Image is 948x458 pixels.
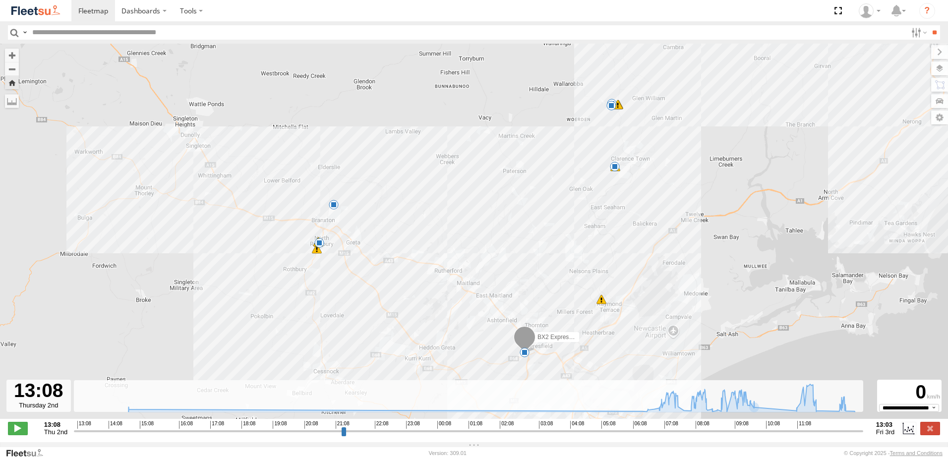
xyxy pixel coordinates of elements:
[5,94,19,108] label: Measure
[879,381,940,404] div: 0
[336,421,350,429] span: 21:08
[570,421,584,429] span: 04:08
[696,421,710,429] span: 08:08
[855,3,884,18] div: Matt Curtis
[44,428,68,436] span: Thu 2nd Oct 2025
[919,3,935,19] i: ?
[931,111,948,124] label: Map Settings
[876,428,894,436] span: Fri 3rd Oct 2025
[766,421,780,429] span: 10:08
[633,421,647,429] span: 06:08
[8,422,28,435] label: Play/Stop
[10,4,61,17] img: fleetsu-logo-horizontal.svg
[140,421,154,429] span: 15:08
[304,421,318,429] span: 20:08
[920,422,940,435] label: Close
[44,421,68,428] strong: 13:08
[520,347,530,357] div: 7
[844,450,943,456] div: © Copyright 2025 -
[5,448,51,458] a: Visit our Website
[601,421,615,429] span: 05:08
[109,421,122,429] span: 14:08
[77,421,91,429] span: 13:08
[5,76,19,89] button: Zoom Home
[469,421,482,429] span: 01:08
[876,421,894,428] strong: 13:03
[797,421,811,429] span: 11:08
[664,421,678,429] span: 07:08
[273,421,287,429] span: 19:08
[539,421,553,429] span: 03:08
[210,421,224,429] span: 17:08
[735,421,749,429] span: 09:08
[890,450,943,456] a: Terms and Conditions
[907,25,929,40] label: Search Filter Options
[500,421,514,429] span: 02:08
[5,62,19,76] button: Zoom out
[429,450,467,456] div: Version: 309.01
[375,421,389,429] span: 22:08
[241,421,255,429] span: 18:08
[537,334,583,341] span: BX2 Express Ute
[179,421,193,429] span: 16:08
[437,421,451,429] span: 00:08
[406,421,420,429] span: 23:08
[21,25,29,40] label: Search Query
[5,49,19,62] button: Zoom in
